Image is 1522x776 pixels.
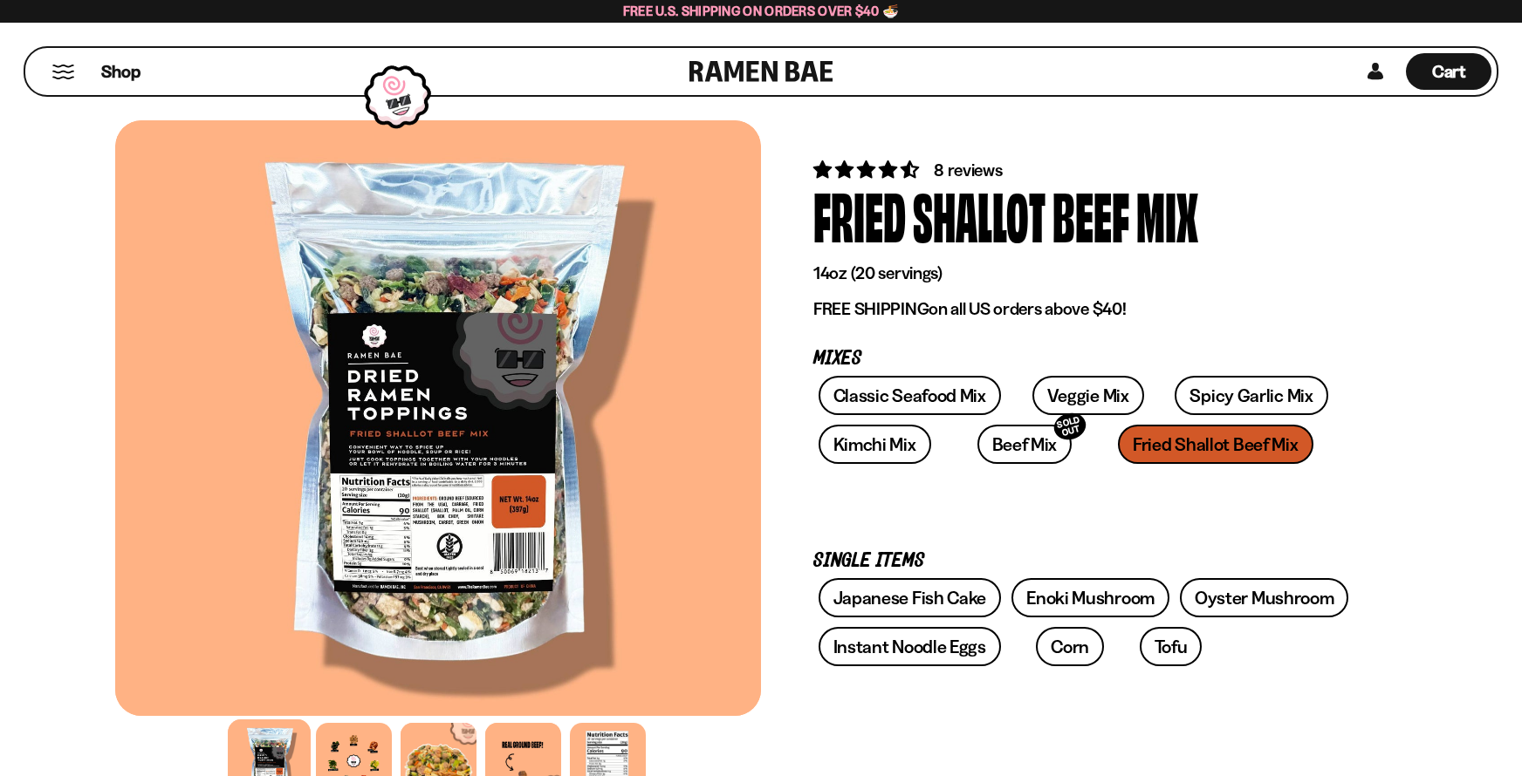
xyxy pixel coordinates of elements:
[819,627,1001,666] a: Instant Noodle Eggs
[1136,182,1198,248] div: Mix
[1175,376,1327,415] a: Spicy Garlic Mix
[1036,627,1104,666] a: Corn
[101,53,141,90] a: Shop
[1052,182,1129,248] div: Beef
[813,298,1354,320] p: on all US orders above $40!
[913,182,1046,248] div: Shallot
[1051,410,1089,444] div: SOLD OUT
[1180,578,1349,617] a: Oyster Mushroom
[813,553,1354,569] p: Single Items
[819,425,931,464] a: Kimchi Mix
[1140,627,1203,666] a: Tofu
[934,160,1002,180] span: 8 reviews
[819,578,1002,617] a: Japanese Fish Cake
[813,262,1354,284] p: 14oz (20 servings)
[1432,61,1466,82] span: Cart
[1011,578,1169,617] a: Enoki Mushroom
[51,65,75,79] button: Mobile Menu Trigger
[977,425,1073,464] a: Beef MixSOLD OUT
[813,159,922,180] span: 4.62 stars
[819,376,1001,415] a: Classic Seafood Mix
[813,298,929,319] strong: FREE SHIPPING
[101,60,141,84] span: Shop
[623,3,900,19] span: Free U.S. Shipping on Orders over $40 🍜
[813,182,906,248] div: Fried
[1406,48,1491,95] a: Cart
[1032,376,1144,415] a: Veggie Mix
[813,351,1354,367] p: Mixes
